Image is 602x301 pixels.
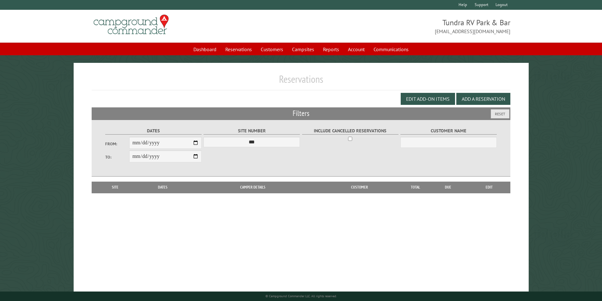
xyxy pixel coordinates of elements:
[456,93,510,105] button: Add a Reservation
[105,154,129,160] label: To:
[92,107,511,119] h2: Filters
[491,109,509,118] button: Reset
[92,12,171,37] img: Campground Commander
[403,182,428,193] th: Total
[92,73,511,90] h1: Reservations
[344,43,368,55] a: Account
[468,182,511,193] th: Edit
[265,294,337,298] small: © Campground Commander LLC. All rights reserved.
[136,182,190,193] th: Dates
[257,43,287,55] a: Customers
[319,43,343,55] a: Reports
[190,182,316,193] th: Camper Details
[428,182,468,193] th: Due
[95,182,136,193] th: Site
[105,141,129,147] label: From:
[316,182,403,193] th: Customer
[222,43,256,55] a: Reservations
[401,93,455,105] button: Edit Add-on Items
[204,127,300,135] label: Site Number
[302,127,398,135] label: Include Cancelled Reservations
[288,43,318,55] a: Campsites
[105,127,202,135] label: Dates
[301,17,511,35] span: Tundra RV Park & Bar [EMAIL_ADDRESS][DOMAIN_NAME]
[370,43,412,55] a: Communications
[190,43,220,55] a: Dashboard
[400,127,497,135] label: Customer Name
